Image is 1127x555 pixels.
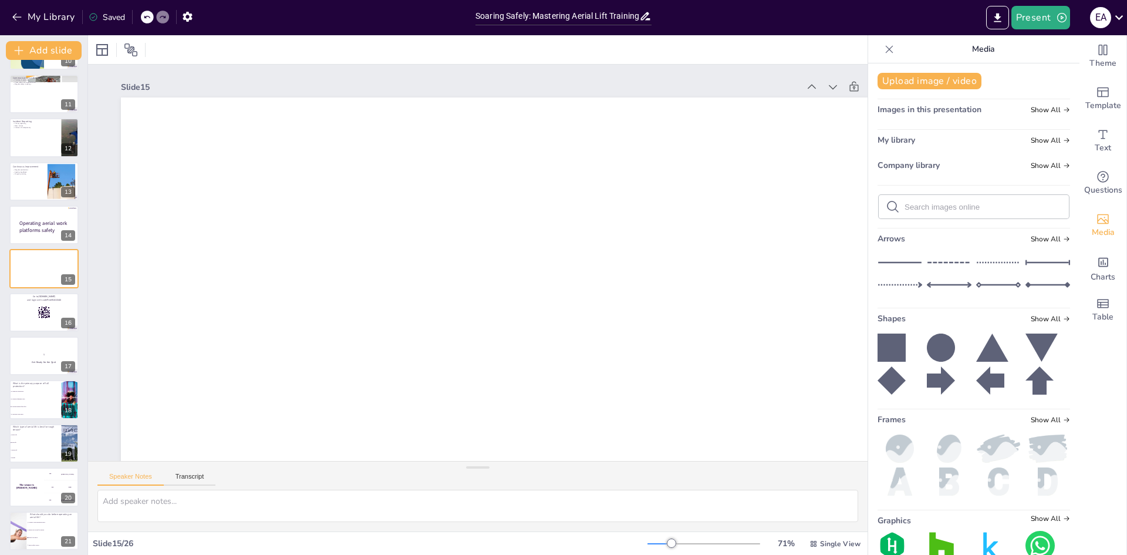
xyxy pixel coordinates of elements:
div: 12 [61,143,75,154]
p: Training in protocols [13,79,75,81]
div: Slide 15 / 26 [93,538,647,549]
div: 71 % [772,538,800,549]
div: https://cdn.sendsteps.com/images/logo/sendsteps_logo_white.pnghttps://cdn.sendsteps.com/images/lo... [9,293,79,332]
span: Conduct a pre-operational check [29,522,78,523]
p: Regular safety meetings [13,83,75,86]
img: ball.png [878,435,922,463]
button: Delete Slide [61,297,75,311]
div: Add images, graphics, shapes or video [1079,204,1126,247]
button: Duplicate Slide [45,166,59,180]
div: 17 [9,337,79,375]
div: Saved [89,12,125,23]
div: 13 [61,187,75,197]
span: Theme [1089,57,1116,70]
div: Add charts and graphs [1079,247,1126,289]
img: d.png [1025,467,1070,496]
p: Which type of aerial lift is best for rough terrain? [13,425,58,432]
span: Boom lift [11,442,60,443]
button: Delete Slide [61,515,75,529]
div: https://cdn.sendsteps.com/images/logo/sendsteps_logo_white.pnghttps://cdn.sendsteps.com/images/lo... [9,162,79,201]
button: Duplicate Slide [45,122,59,136]
div: Change the overall theme [1079,35,1126,78]
p: and login with code [13,298,75,302]
button: E A [1090,6,1111,29]
span: Show all [1031,106,1070,114]
button: Delete Slide [61,471,75,485]
button: Transcript [164,473,216,486]
strong: [DOMAIN_NAME] [38,295,55,298]
button: Delete Slide [61,428,75,442]
span: Images in this presentation [878,104,981,115]
button: Delete Slide [61,253,75,267]
span: Show all [1031,416,1070,424]
span: Frames [878,414,906,425]
button: Duplicate Slide [45,297,59,311]
button: My Library [9,8,80,26]
div: 18 [61,405,75,416]
div: Slide 15 [121,82,799,93]
button: Duplicate Slide [45,471,59,485]
strong: Get Ready for the Quiz! [32,361,56,364]
button: Delete Slide [61,166,75,180]
div: Add ready made slides [1079,78,1126,120]
span: Show all [1031,315,1070,323]
div: E A [1090,7,1111,28]
div: https://cdn.sendsteps.com/images/logo/sendsteps_logo_white.pnghttps://cdn.sendsteps.com/images/lo... [9,75,79,113]
div: https://app.sendsteps.com/image/7b2877fe-6d/0ed7f19d-42e2-4ed3-b170-27cf9f5e1a61.pngOperating aer... [9,206,79,244]
div: 15 [9,249,79,288]
span: Template [1085,99,1121,112]
button: Delete Slide [61,209,75,223]
img: paint.png [1025,435,1070,463]
div: 20 [61,493,75,503]
span: Arrows [878,233,905,244]
button: Export to PowerPoint [986,6,1009,29]
div: 21 [61,536,75,547]
p: Culture of transparency [13,127,58,129]
div: 17 [61,361,75,372]
div: 10 [61,56,75,66]
button: Delete Slide [61,78,75,92]
div: 200 [44,480,79,493]
p: Go to [13,295,75,298]
p: Media [899,35,1068,63]
span: Shapes [878,313,906,324]
span: Inspect the job site for hazards [29,529,78,530]
p: Ongoing training [13,173,44,175]
img: c.png [976,467,1021,496]
p: Near misses [13,125,58,127]
button: Duplicate Slide [45,340,59,354]
button: Delete Slide [61,384,75,398]
span: Operating aerial work platforms safety [19,220,68,234]
p: Continuous Improvement [13,164,44,168]
div: 18 [9,380,79,419]
button: Duplicate Slide [45,515,59,529]
div: 100 [44,467,79,480]
p: Seeking feedback [13,171,44,173]
img: paint2.png [976,435,1021,463]
div: 15 [61,274,75,285]
span: My library [878,134,915,146]
div: 19 [9,424,79,463]
button: Present [1011,6,1070,29]
button: Duplicate Slide [45,384,59,398]
span: To increase work speed [11,413,60,415]
input: Insert title [475,8,639,25]
div: 20 [9,467,79,506]
div: Add text boxes [1079,120,1126,162]
span: To reduce equipment costs [11,398,60,399]
button: Delete Slide [61,340,75,354]
div: 300 [44,494,79,507]
span: Show all [1031,514,1070,523]
span: Show all [1031,162,1070,170]
button: Add slide [6,41,82,60]
button: Duplicate Slide [45,78,59,92]
span: Graphics [878,515,911,526]
div: https://cdn.sendsteps.com/images/logo/sendsteps_logo_white.pnghttps://cdn.sendsteps.com/images/lo... [9,118,79,157]
img: oval.png [927,435,971,463]
div: Add a table [1079,289,1126,331]
div: Jaap [68,486,71,488]
span: Vertical lift [11,449,60,450]
span: Single View [820,539,861,549]
span: Show all [1031,235,1070,243]
p: 5 [13,353,75,356]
